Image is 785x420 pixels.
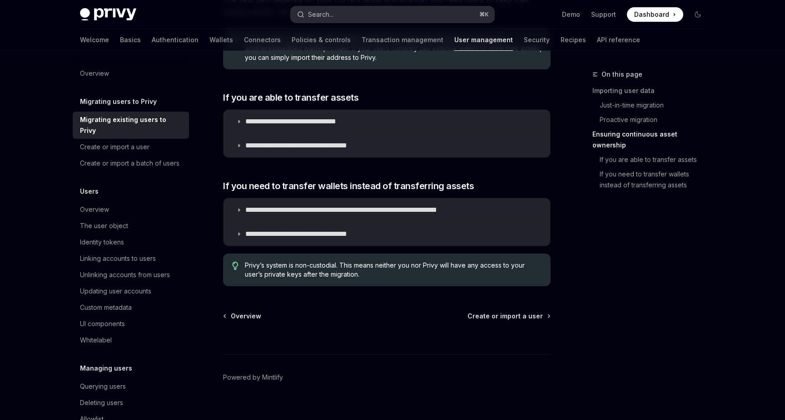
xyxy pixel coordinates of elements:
[291,6,494,23] button: Open search
[634,10,669,19] span: Dashboard
[292,29,351,51] a: Policies & controls
[73,139,189,155] a: Create or import a user
[80,318,125,329] div: UI components
[73,283,189,299] a: Updating user accounts
[80,335,112,346] div: Whitelabel
[592,167,712,192] a: If you need to transfer wallets instead of transferring assets
[73,234,189,250] a: Identity tokens
[223,373,283,382] a: Powered by Mintlify
[80,220,128,231] div: The user object
[592,98,712,112] a: Just-in-time migration
[73,201,189,218] a: Overview
[231,312,261,321] span: Overview
[152,29,199,51] a: Authentication
[80,363,132,374] h5: Managing users
[223,180,474,192] span: If you need to transfer wallets instead of transferring assets
[80,302,132,313] div: Custom metadata
[362,29,443,51] a: Transaction management
[73,316,189,332] a: UI components
[80,397,123,408] div: Deleting users
[80,186,99,197] h5: Users
[80,237,124,248] div: Identity tokens
[454,29,513,51] a: User management
[73,332,189,348] a: Whitelabel
[627,7,683,22] a: Dashboard
[232,262,238,270] svg: Tip
[120,29,141,51] a: Basics
[524,29,550,51] a: Security
[73,378,189,395] a: Querying users
[691,7,705,22] button: Toggle dark mode
[308,9,333,20] div: Search...
[80,269,170,280] div: Unlinking accounts from users
[73,250,189,267] a: Linking accounts to users
[80,381,126,392] div: Querying users
[80,29,109,51] a: Welcome
[73,155,189,171] a: Create or import a batch of users
[245,261,542,279] span: Privy’s system is non-custodial. This means neither you nor Privy will have any access to your us...
[224,312,261,321] a: Overview
[80,253,156,264] div: Linking accounts to users
[467,312,550,321] a: Create or import a user
[80,158,179,169] div: Create or import a batch of users
[562,10,580,19] a: Demo
[601,69,642,80] span: On this page
[80,68,109,79] div: Overview
[209,29,233,51] a: Wallets
[80,142,149,152] div: Create or import a user
[592,152,712,167] a: If you are able to transfer assets
[223,91,358,104] span: If you are able to transfer assets
[244,29,281,51] a: Connectors
[80,114,184,136] div: Migrating existing users to Privy
[73,267,189,283] a: Unlinking accounts from users
[80,8,136,21] img: dark logo
[591,10,616,19] a: Support
[592,127,712,152] a: Ensuring continuous asset ownership
[73,218,189,234] a: The user object
[73,65,189,82] a: Overview
[479,11,489,18] span: ⌘ K
[597,29,640,51] a: API reference
[73,299,189,316] a: Custom metadata
[73,112,189,139] a: Migrating existing users to Privy
[592,112,712,127] a: Proactive migration
[73,395,189,411] a: Deleting users
[80,204,109,215] div: Overview
[592,83,712,98] a: Importing user data
[80,96,157,107] h5: Migrating users to Privy
[561,29,586,51] a: Recipes
[467,312,543,321] span: Create or import a user
[80,286,151,297] div: Updating user accounts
